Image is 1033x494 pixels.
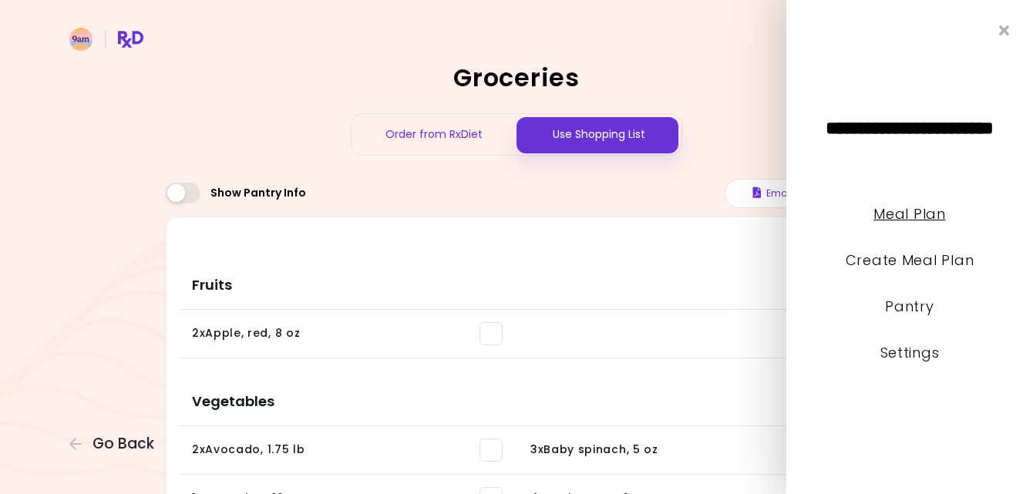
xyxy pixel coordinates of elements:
a: Create Meal Plan [846,250,974,270]
a: Settings [880,343,940,362]
img: RxDiet [69,28,143,51]
div: 3 x Baby spinach , 5 oz [530,442,658,458]
h2: Groceries [166,66,867,90]
h3: Fruits [178,248,855,310]
span: Show Pantry Info [210,187,306,200]
div: 2 x Avocado , 1.75 lb [192,442,305,458]
div: 2 x Apple, red , 8 oz [192,326,300,341]
a: Pantry [885,297,934,316]
button: Email Meal Plan [725,179,867,208]
button: Go Back [69,435,162,452]
a: Meal Plan [873,204,945,223]
span: Go Back [93,435,154,452]
i: Close [999,23,1010,38]
div: Order from RxDiet [352,114,516,155]
div: Use Shopping List [516,114,681,155]
h3: Vegetables [178,365,855,426]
